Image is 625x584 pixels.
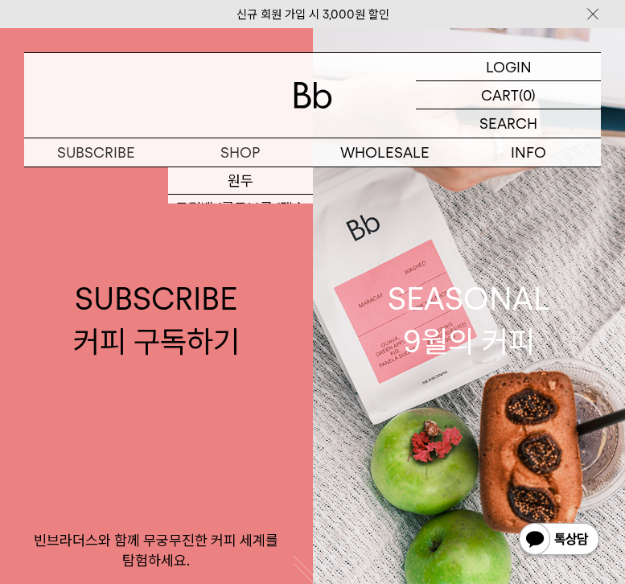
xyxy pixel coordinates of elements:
[481,81,519,109] p: CART
[294,82,332,109] img: 로고
[486,53,532,80] p: LOGIN
[457,138,601,167] p: INFO
[168,138,312,167] a: SHOP
[517,521,601,560] img: 카카오톡 채널 1:1 채팅 버튼
[416,53,601,81] a: LOGIN
[479,109,537,138] p: SEARCH
[416,81,601,109] a: CART (0)
[168,195,312,222] a: 드립백/콜드브루/캡슐
[236,7,389,22] a: 신규 회원 가입 시 3,000원 할인
[388,278,550,363] div: SEASONAL 9월의 커피
[168,167,312,195] a: 원두
[24,138,168,167] a: SUBSCRIBE
[519,81,536,109] p: (0)
[73,278,240,363] div: SUBSCRIBE 커피 구독하기
[313,138,457,167] p: WHOLESALE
